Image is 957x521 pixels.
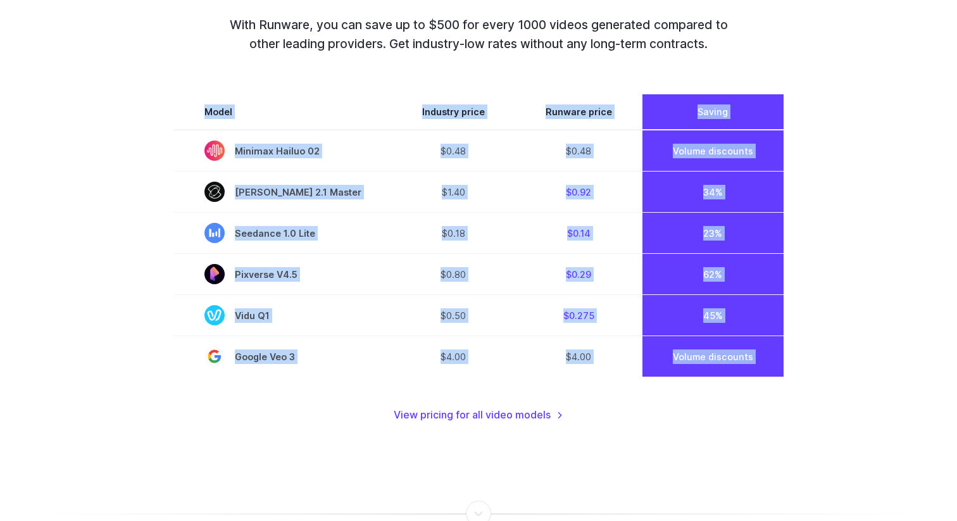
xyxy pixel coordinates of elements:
span: Google Veo 3 [204,346,361,367]
span: Minimax Hailuo 02 [204,141,361,161]
td: $0.50 [392,295,515,336]
td: 45% [642,295,784,336]
td: $4.00 [392,336,515,377]
td: $0.29 [515,254,642,295]
span: [PERSON_NAME] 2.1 Master [204,182,361,202]
p: With Runware, you can save up to $500 for every 1000 videos generated compared to other leading p... [215,15,742,54]
td: $0.14 [515,213,642,254]
td: $0.48 [392,130,515,172]
td: 62% [642,254,784,295]
td: $0.92 [515,172,642,213]
td: 23% [642,213,784,254]
span: Pixverse V4.5 [204,264,361,284]
td: $4.00 [515,336,642,377]
a: Volume discounts [673,146,753,156]
td: 34% [642,172,784,213]
td: $1.40 [392,172,515,213]
a: View pricing for all video models [394,407,563,424]
th: Saving [642,94,784,130]
td: $0.18 [392,213,515,254]
span: Seedance 1.0 Lite [204,223,361,243]
th: Industry price [392,94,515,130]
td: $0.80 [392,254,515,295]
th: Runware price [515,94,642,130]
td: $0.48 [515,130,642,172]
th: Model [174,94,392,130]
span: Vidu Q1 [204,305,361,325]
a: Volume discounts [673,351,753,362]
td: $0.275 [515,295,642,336]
